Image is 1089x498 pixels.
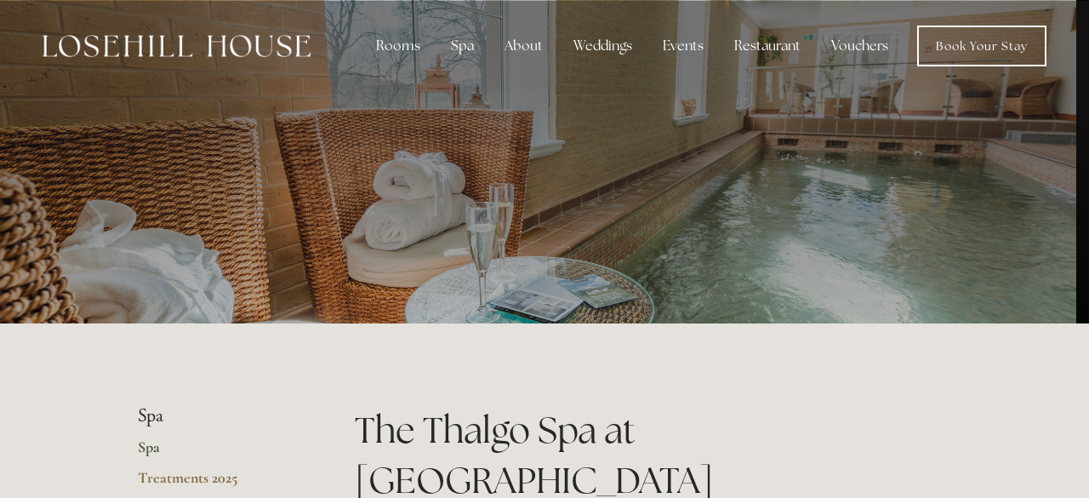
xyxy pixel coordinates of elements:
[138,405,300,427] li: Spa
[560,29,646,63] div: Weddings
[362,29,434,63] div: Rooms
[437,29,487,63] div: Spa
[917,26,1046,66] a: Book Your Stay
[138,438,300,468] a: Spa
[649,29,717,63] div: Events
[721,29,814,63] div: Restaurant
[491,29,556,63] div: About
[818,29,902,63] a: Vouchers
[43,35,311,57] img: Losehill House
